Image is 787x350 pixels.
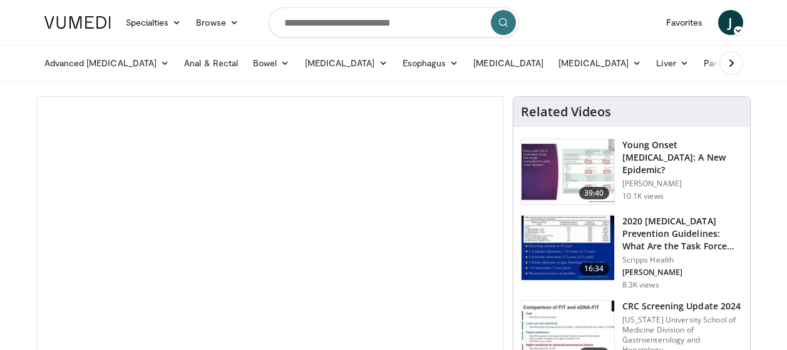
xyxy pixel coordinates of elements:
[579,262,609,275] span: 16:34
[118,10,189,35] a: Specialties
[622,215,743,252] h3: 2020 [MEDICAL_DATA] Prevention Guidelines: What Are the Task Force Rec…
[622,255,743,265] p: Scripps Health
[622,139,743,176] h3: Young Onset [MEDICAL_DATA]: A New Epidemic?
[521,215,743,290] a: 16:34 2020 [MEDICAL_DATA] Prevention Guidelines: What Are the Task Force Rec… Scripps Health [PER...
[522,216,614,281] img: 1ac37fbe-7b52-4c81-8c6c-a0dd688d0102.150x105_q85_crop-smart_upscale.jpg
[297,51,395,76] a: [MEDICAL_DATA]
[521,139,743,205] a: 39:40 Young Onset [MEDICAL_DATA]: A New Epidemic? [PERSON_NAME] 10.1K views
[522,139,614,204] img: b23cd043-23fa-4b3f-b698-90acdd47bf2e.150x105_q85_crop-smart_upscale.jpg
[622,280,659,290] p: 8.3K views
[579,187,609,199] span: 39:40
[269,7,519,37] input: Search topics, interventions
[521,104,611,119] h4: Related Videos
[245,51,297,76] a: Bowel
[718,10,743,35] a: J
[659,10,711,35] a: Favorites
[622,300,743,312] h3: CRC Screening Update 2024
[551,51,649,76] a: [MEDICAL_DATA]
[177,51,245,76] a: Anal & Rectal
[466,51,551,76] a: [MEDICAL_DATA]
[622,267,743,277] p: [PERSON_NAME]
[188,10,246,35] a: Browse
[395,51,466,76] a: Esophagus
[622,191,664,201] p: 10.1K views
[622,179,743,189] p: [PERSON_NAME]
[37,51,177,76] a: Advanced [MEDICAL_DATA]
[44,16,111,29] img: VuMedi Logo
[649,51,696,76] a: Liver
